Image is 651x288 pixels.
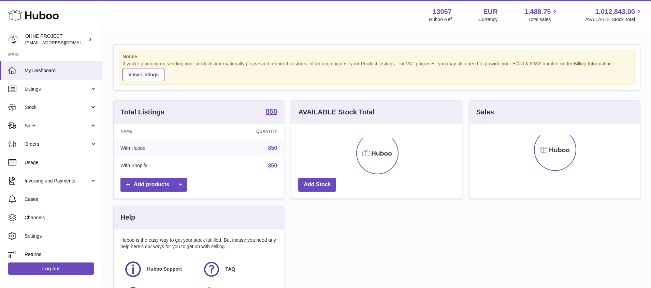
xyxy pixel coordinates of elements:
[524,7,551,16] span: 1,488.75
[114,124,205,139] th: Name
[266,108,277,115] strong: 850
[524,7,559,23] a: 1,488.75 Total sales
[25,33,87,46] div: OHNE PROJECT
[8,262,94,275] a: Log out
[266,108,277,116] a: 850
[25,196,97,203] span: Cases
[114,157,205,175] td: With Shopify
[298,108,374,117] h3: AVAILABLE Stock Total
[114,139,205,157] td: With Huboo
[585,7,643,23] a: 1,012,843.00 AVAILABLE Stock Total
[25,67,97,74] span: My Dashboard
[433,7,452,16] strong: 13057
[476,108,494,117] h3: Sales
[25,40,100,45] span: [EMAIL_ADDRESS][DOMAIN_NAME]
[226,266,235,272] span: FAQ
[122,68,164,81] a: View Listings
[25,104,90,111] span: Stock
[429,16,452,23] div: Huboo Ref
[120,108,164,117] h3: Total Listings
[25,159,97,166] span: Usage
[120,237,277,250] p: Huboo is the easy way to get your stock fulfilled. But incase you need any help here's our ways f...
[120,178,187,192] a: Add products
[25,86,90,92] span: Listings
[483,7,497,16] strong: EUR
[122,61,631,81] div: If you're planning on sending your products internationally please add required customs informati...
[25,233,97,239] span: Settings
[298,178,336,192] a: Add Stock
[25,178,90,184] span: Invoicing and Payments
[528,16,559,23] span: Total sales
[585,16,643,23] span: AVAILABLE Stock Total
[268,145,277,151] a: 850
[25,251,97,258] span: Returns
[25,141,90,147] span: Orders
[25,123,90,129] span: Sales
[8,34,18,45] img: internalAdmin-13057@internal.huboo.com
[25,214,97,221] span: Channels
[147,266,182,272] span: Huboo Support
[268,163,277,169] a: 850
[202,260,274,278] a: FAQ
[120,213,135,222] h3: Help
[205,124,284,139] th: Quantity
[478,16,498,23] div: Currency
[122,53,631,60] strong: Notice
[595,7,635,16] span: 1,012,843.00
[124,260,196,278] a: Huboo Support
